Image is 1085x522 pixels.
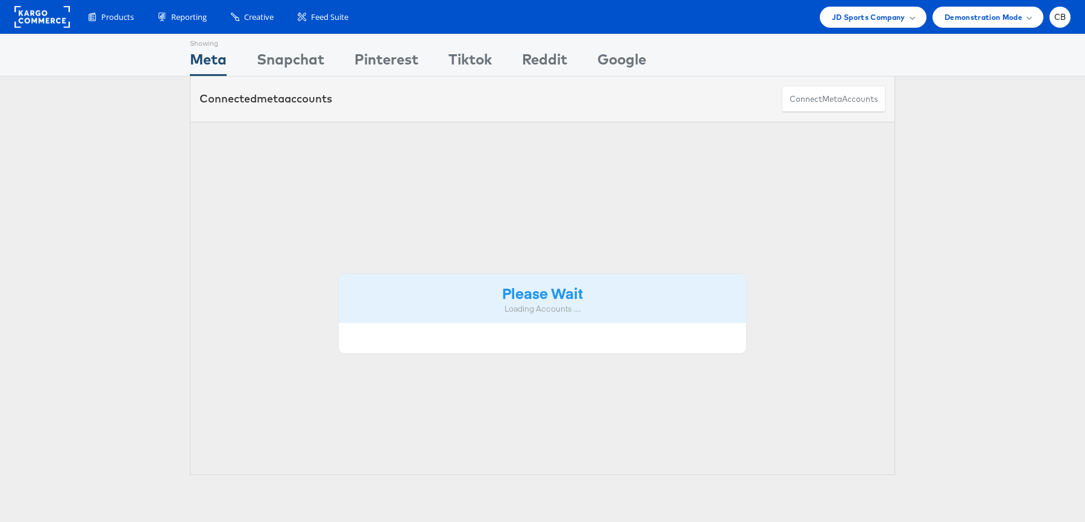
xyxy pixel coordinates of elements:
span: Demonstration Mode [945,11,1022,24]
div: Tiktok [448,49,492,76]
div: Pinterest [354,49,418,76]
div: Reddit [522,49,567,76]
span: meta [257,92,285,105]
strong: Please Wait [502,283,583,303]
div: Google [597,49,646,76]
span: CB [1054,13,1066,21]
div: Snapchat [257,49,324,76]
span: meta [822,93,842,105]
div: Showing [190,34,227,49]
span: Reporting [171,11,207,23]
span: Creative [244,11,274,23]
div: Connected accounts [200,91,332,107]
span: Products [101,11,134,23]
div: Loading Accounts .... [348,303,737,315]
div: Meta [190,49,227,76]
span: JD Sports Company [832,11,905,24]
span: Feed Suite [311,11,348,23]
button: ConnectmetaAccounts [782,86,885,113]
